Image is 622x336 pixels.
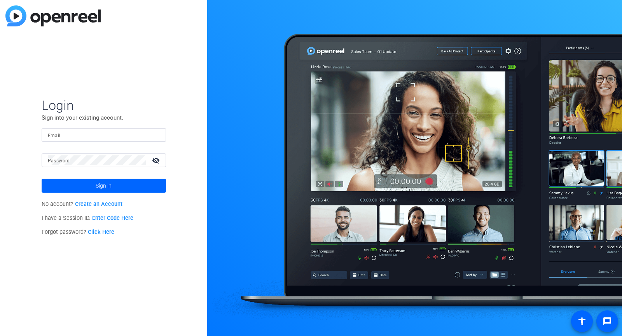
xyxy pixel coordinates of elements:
[75,201,122,207] a: Create an Account
[42,215,134,221] span: I have a Session ID.
[96,176,112,195] span: Sign in
[48,158,70,164] mat-label: Password
[577,317,587,326] mat-icon: accessibility
[42,179,166,193] button: Sign in
[603,317,612,326] mat-icon: message
[42,113,166,122] p: Sign into your existing account.
[42,97,166,113] span: Login
[147,155,166,166] mat-icon: visibility_off
[48,130,160,139] input: Enter Email Address
[92,215,133,221] a: Enter Code Here
[42,229,115,235] span: Forgot password?
[48,133,61,138] mat-label: Email
[5,5,101,26] img: blue-gradient.svg
[42,201,123,207] span: No account?
[88,229,114,235] a: Click Here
